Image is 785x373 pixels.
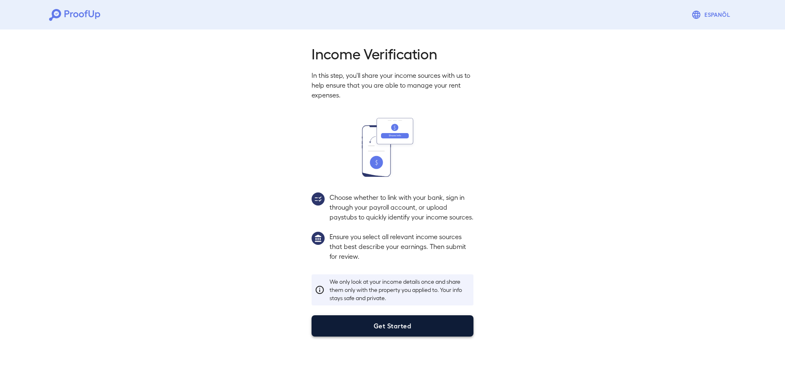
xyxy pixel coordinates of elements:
[312,315,473,337] button: Get Started
[312,70,473,100] p: In this step, you'll share your income sources with us to help ensure that you are able to manage...
[330,192,473,222] p: Choose whether to link with your bank, sign in through your payroll account, or upload paystubs t...
[312,192,325,206] img: group2.svg
[688,7,736,23] button: Espanõl
[312,44,473,62] h2: Income Verification
[312,232,325,245] img: group1.svg
[330,232,473,261] p: Ensure you select all relevant income sources that best describe your earnings. Then submit for r...
[330,278,470,302] p: We only look at your income details once and share them only with the property you applied to. Yo...
[362,118,423,177] img: transfer_money.svg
